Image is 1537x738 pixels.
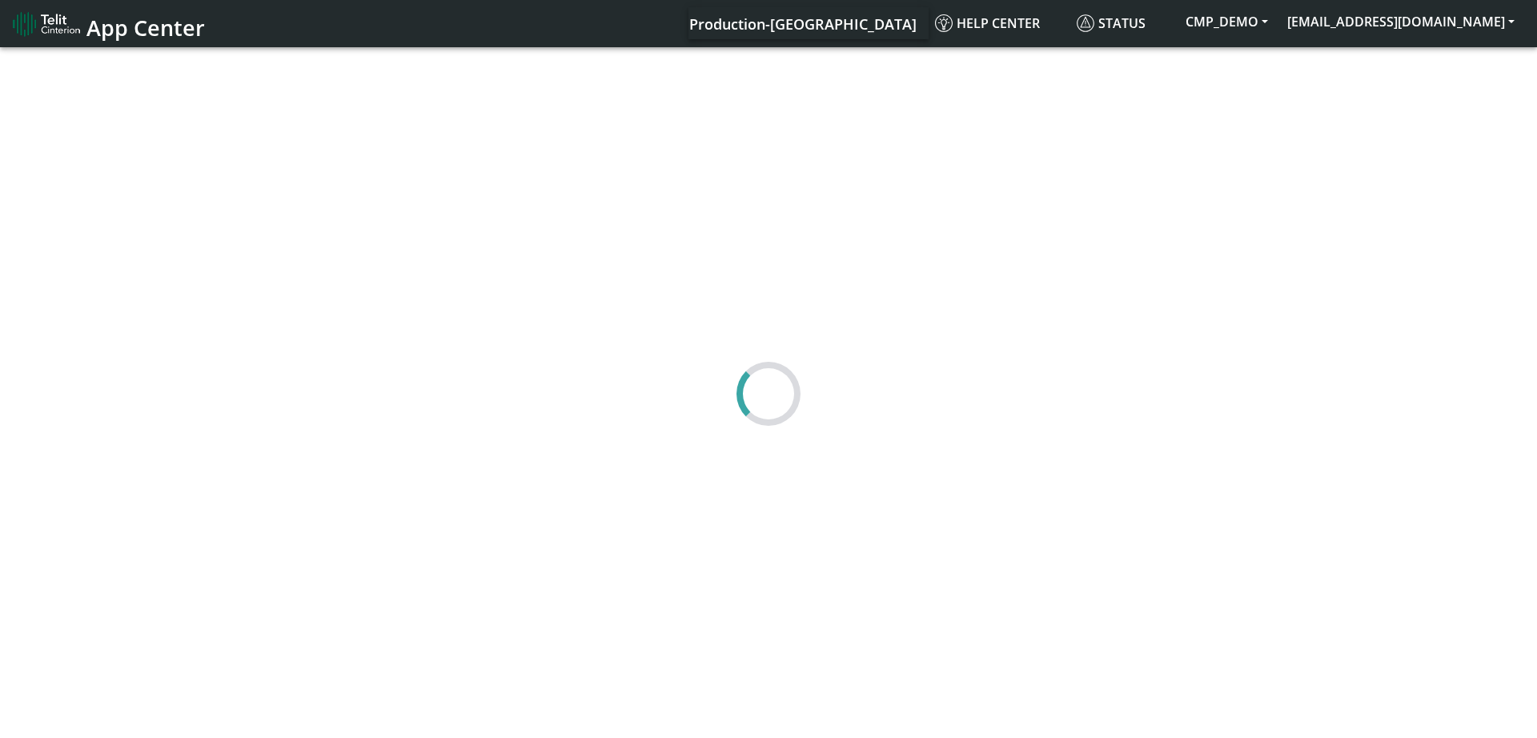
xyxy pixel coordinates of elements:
[935,14,1040,32] span: Help center
[1077,14,1094,32] img: status.svg
[13,6,203,41] a: App Center
[935,14,953,32] img: knowledge.svg
[1077,14,1146,32] span: Status
[689,14,917,34] span: Production-[GEOGRAPHIC_DATA]
[86,13,205,42] span: App Center
[1070,7,1176,39] a: Status
[688,7,916,39] a: Your current platform instance
[929,7,1070,39] a: Help center
[1176,7,1278,36] button: CMP_DEMO
[1278,7,1524,36] button: [EMAIL_ADDRESS][DOMAIN_NAME]
[13,11,80,37] img: logo-telit-cinterion-gw-new.png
